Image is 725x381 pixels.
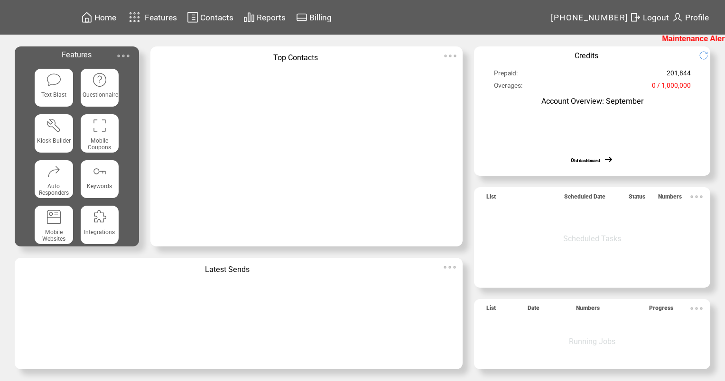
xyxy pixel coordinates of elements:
[81,206,119,244] a: Integrations
[46,163,62,179] img: auto-responders.svg
[563,234,621,243] span: Scheduled Tasks
[88,137,111,151] span: Mobile Coupons
[62,50,92,59] span: Features
[186,10,235,25] a: Contacts
[46,209,62,225] img: mobile-websites.svg
[80,10,118,25] a: Home
[81,69,119,107] a: Questionnaire
[672,11,683,23] img: profile.svg
[41,91,66,98] span: Text Blast
[81,11,93,23] img: home.svg
[35,206,73,244] a: Mobile Websites
[81,160,119,198] a: Keywords
[46,72,62,88] img: text-blast.svg
[658,193,682,204] span: Numbers
[296,11,307,23] img: creidtcard.svg
[575,51,598,60] span: Credits
[273,53,318,62] span: Top Contacts
[92,72,108,88] img: questionnaire.svg
[569,337,615,346] span: Running Jobs
[643,13,669,22] span: Logout
[35,114,73,152] a: Kiosk Builder
[670,10,710,25] a: Profile
[94,13,116,22] span: Home
[628,10,670,25] a: Logout
[114,46,133,65] img: ellypsis.svg
[629,193,645,204] span: Status
[494,69,518,81] span: Prepaid:
[309,13,332,22] span: Billing
[667,69,691,81] span: 201,844
[576,305,600,316] span: Numbers
[242,10,287,25] a: Reports
[92,118,108,134] img: coupons.svg
[699,51,716,60] img: refresh.png
[35,160,73,198] a: Auto Responders
[243,11,255,23] img: chart.svg
[685,13,709,22] span: Profile
[125,8,178,27] a: Features
[46,118,62,134] img: tool%201.svg
[92,163,108,179] img: keywords.svg
[541,97,643,106] span: Account Overview: September
[84,229,115,236] span: Integrations
[126,9,143,25] img: features.svg
[187,11,198,23] img: contacts.svg
[630,11,641,23] img: exit.svg
[92,209,108,225] img: integrations.svg
[687,187,706,206] img: ellypsis.svg
[295,10,333,25] a: Billing
[649,305,673,316] span: Progress
[652,82,691,93] span: 0 / 1,000,000
[486,193,496,204] span: List
[494,82,522,93] span: Overages:
[440,258,459,277] img: ellypsis.svg
[81,114,119,152] a: Mobile Coupons
[528,305,539,316] span: Date
[35,69,73,107] a: Text Blast
[486,305,496,316] span: List
[257,13,286,22] span: Reports
[145,13,177,22] span: Features
[200,13,233,22] span: Contacts
[441,46,460,65] img: ellypsis.svg
[564,193,605,204] span: Scheduled Date
[687,299,706,318] img: ellypsis.svg
[551,13,629,22] span: [PHONE_NUMBER]
[205,265,250,274] span: Latest Sends
[571,158,600,163] a: Old dashboard
[39,183,69,196] span: Auto Responders
[87,183,112,190] span: Keywords
[37,137,71,144] span: Kiosk Builder
[83,91,118,98] span: Questionnaire
[42,229,65,242] span: Mobile Websites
